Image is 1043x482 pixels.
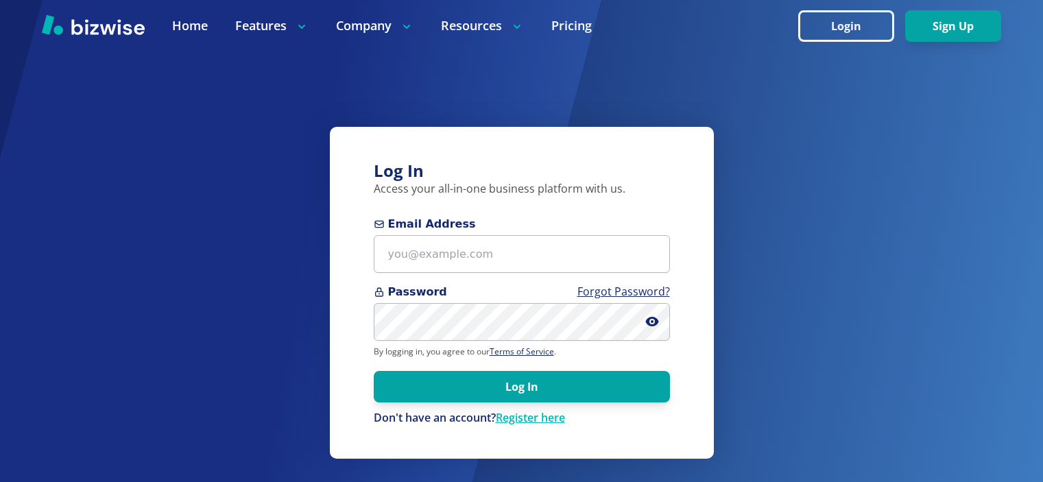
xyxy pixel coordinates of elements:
a: Pricing [551,17,592,34]
span: Password [374,284,670,300]
p: Access your all-in-one business platform with us. [374,182,670,197]
a: Forgot Password? [577,284,670,299]
a: Sign Up [905,20,1001,33]
img: Bizwise Logo [42,14,145,35]
button: Login [798,10,894,42]
div: Don't have an account?Register here [374,411,670,426]
p: Company [336,17,413,34]
p: Resources [441,17,524,34]
a: Terms of Service [490,346,554,357]
h3: Log In [374,160,670,182]
p: Don't have an account? [374,411,670,426]
input: you@example.com [374,235,670,273]
button: Sign Up [905,10,1001,42]
p: By logging in, you agree to our . [374,346,670,357]
button: Log In [374,371,670,402]
span: Email Address [374,216,670,232]
a: Register here [496,410,565,425]
a: Home [172,17,208,34]
p: Features [235,17,309,34]
a: Login [798,20,905,33]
